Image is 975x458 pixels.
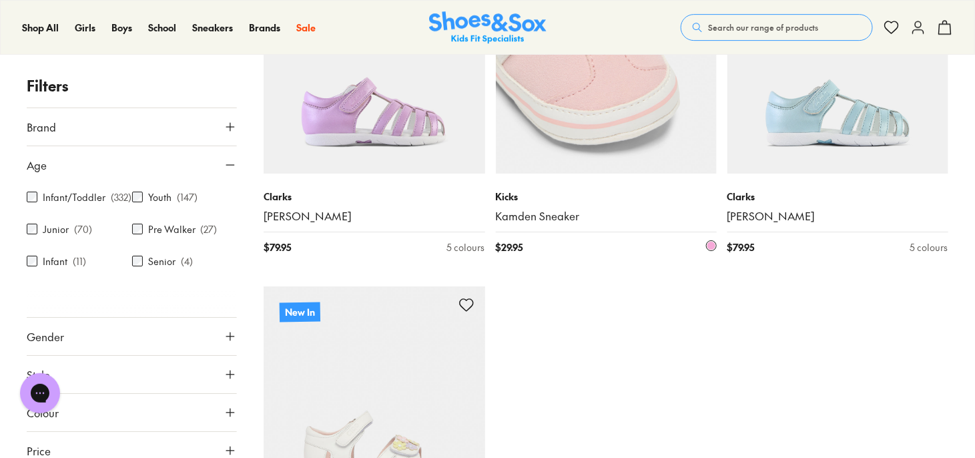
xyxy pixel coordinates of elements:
[111,190,131,204] p: ( 332 )
[727,190,948,204] p: Clarks
[43,254,67,268] label: Infant
[27,318,237,355] button: Gender
[296,21,316,34] span: Sale
[43,190,105,204] label: Infant/Toddler
[27,75,237,97] p: Filters
[13,369,67,418] iframe: Gorgias live chat messenger
[27,146,237,184] button: Age
[201,222,218,236] p: ( 27 )
[496,240,523,254] span: $ 29.95
[192,21,233,35] a: Sneakers
[280,302,320,322] p: New In
[75,21,95,34] span: Girls
[73,254,86,268] p: ( 11 )
[22,21,59,35] a: Shop All
[148,21,176,35] a: School
[264,209,484,224] a: [PERSON_NAME]
[148,21,176,34] span: School
[75,21,95,35] a: Girls
[727,209,948,224] a: [PERSON_NAME]
[429,11,547,44] img: SNS_Logo_Responsive.svg
[681,14,873,41] button: Search our range of products
[148,254,176,268] label: Senior
[43,222,69,236] label: Junior
[148,190,172,204] label: Youth
[27,328,64,345] span: Gender
[27,356,237,393] button: Style
[27,108,237,146] button: Brand
[910,240,948,254] div: 5 colours
[74,222,92,236] p: ( 70 )
[27,157,47,173] span: Age
[22,21,59,34] span: Shop All
[264,190,484,204] p: Clarks
[727,240,755,254] span: $ 79.95
[181,254,193,268] p: ( 4 )
[177,190,198,204] p: ( 147 )
[27,394,237,431] button: Colour
[429,11,547,44] a: Shoes & Sox
[192,21,233,34] span: Sneakers
[249,21,280,34] span: Brands
[708,21,818,33] span: Search our range of products
[264,240,291,254] span: $ 79.95
[111,21,132,34] span: Boys
[496,209,717,224] a: Kamden Sneaker
[148,222,196,236] label: Pre Walker
[27,119,56,135] span: Brand
[27,367,50,383] span: Style
[296,21,316,35] a: Sale
[447,240,485,254] div: 5 colours
[111,21,132,35] a: Boys
[496,190,717,204] p: Kicks
[249,21,280,35] a: Brands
